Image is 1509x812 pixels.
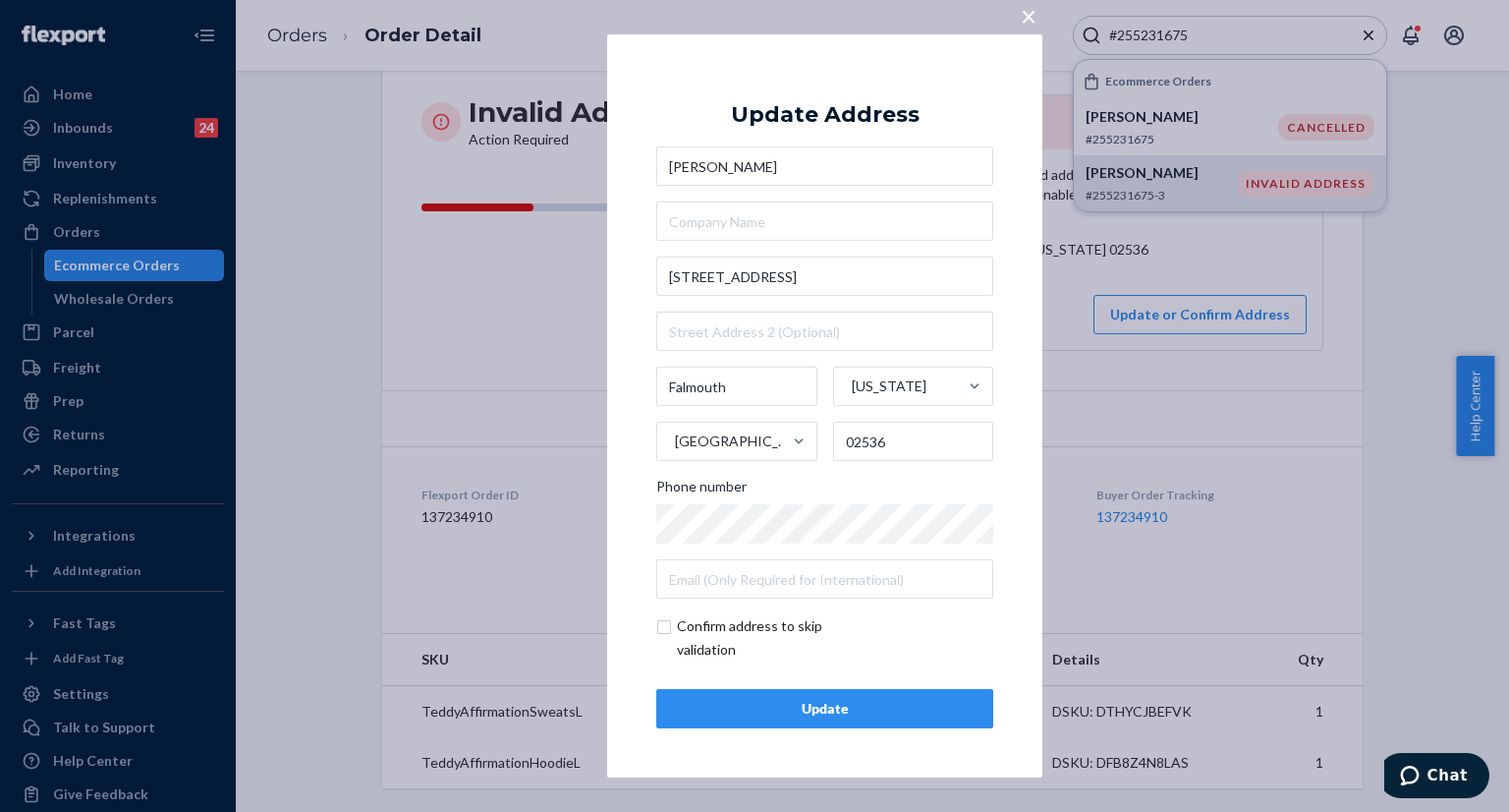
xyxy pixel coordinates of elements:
[1384,753,1489,802] iframe: Opens a widget where you can chat to one of our agents
[656,559,993,599] input: Email (Only Required for International)
[656,146,993,186] input: First & Last Name
[850,367,852,406] input: [US_STATE]
[675,432,791,451] div: [GEOGRAPHIC_DATA]
[656,689,993,728] button: Update
[673,699,977,719] div: Update
[833,422,994,461] input: ZIP Code
[656,202,993,241] input: Company Name
[656,312,993,351] input: Street Address 2 (Optional)
[673,422,675,461] input: [GEOGRAPHIC_DATA]
[656,367,817,406] input: City
[656,257,993,296] input: Street Address
[656,477,747,504] span: Phone number
[731,103,920,127] div: Update Address
[852,377,926,396] div: [US_STATE]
